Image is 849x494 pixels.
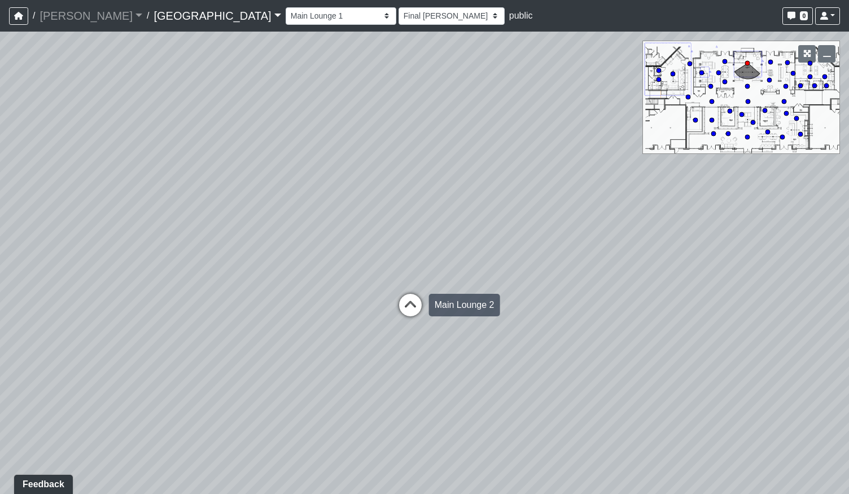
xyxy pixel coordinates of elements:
iframe: Ybug feedback widget [8,471,75,494]
span: 0 [800,11,808,20]
span: public [509,11,533,20]
span: / [142,5,154,27]
button: 0 [782,7,813,25]
a: [GEOGRAPHIC_DATA] [154,5,281,27]
div: Main Lounge 2 [429,294,500,316]
a: [PERSON_NAME] [40,5,142,27]
span: / [28,5,40,27]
